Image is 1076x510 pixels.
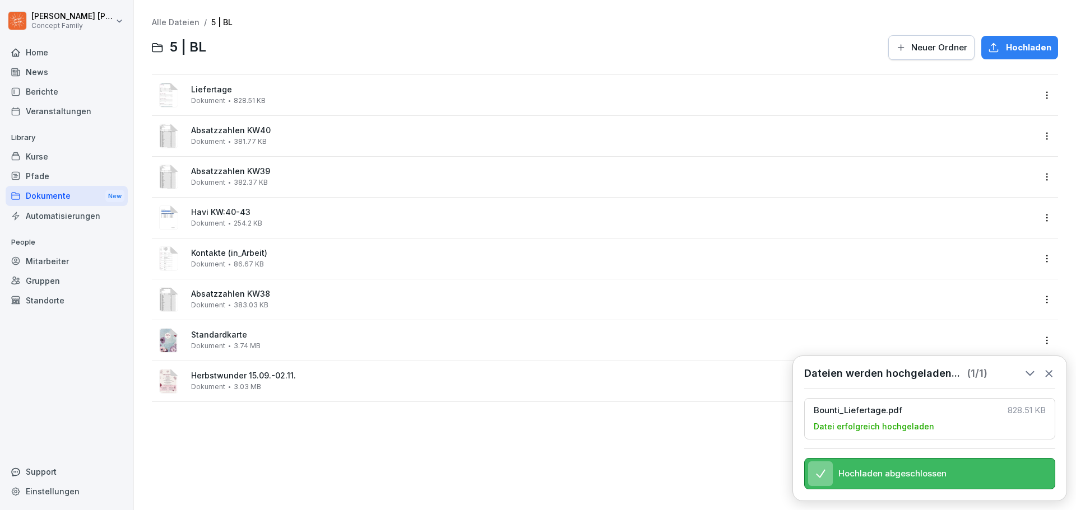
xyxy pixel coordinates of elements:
[6,62,128,82] a: News
[234,260,264,268] span: 86.67 KB
[6,186,128,207] a: DokumenteNew
[191,342,225,350] span: Dokument
[234,342,261,350] span: 3.74 MB
[191,383,225,391] span: Dokument
[234,219,262,227] span: 254.2 KB
[6,291,128,310] a: Standorte
[31,22,113,30] p: Concept Family
[234,179,268,186] span: 382.37 KB
[6,481,128,501] a: Einstellungen
[191,179,225,186] span: Dokument
[191,126,1035,135] span: Absatzzahlen KW40
[981,36,1058,59] button: Hochladen
[6,43,128,62] a: Home
[191,138,225,146] span: Dokument
[814,421,934,432] span: Datei erfolgreich hochgeladen
[191,301,225,309] span: Dokument
[6,271,128,291] a: Gruppen
[234,301,268,309] span: 383.03 KB
[6,186,128,207] div: Dokumente
[888,35,975,60] button: Neuer Ordner
[6,166,128,186] a: Pfade
[6,147,128,166] a: Kurse
[105,190,124,203] div: New
[191,289,1035,299] span: Absatzzahlen KW38
[6,233,128,251] p: People
[191,208,1035,217] span: Havi KW:40-43
[234,97,266,105] span: 828.51 KB
[6,101,128,121] a: Veranstaltungen
[191,97,225,105] span: Dokument
[191,260,225,268] span: Dokument
[211,17,233,27] a: 5 | BL
[204,18,207,27] span: /
[191,219,225,227] span: Dokument
[234,383,261,391] span: 3.03 MB
[152,17,200,27] a: Alle Dateien
[6,82,128,101] a: Berichte
[31,12,113,21] p: [PERSON_NAME] [PERSON_NAME]
[814,405,1001,415] span: Bounti_Liefertage.pdf
[967,367,987,380] span: ( 1 / 1 )
[191,371,1035,381] span: Herbstwunder 15.09.-02.11.
[6,206,128,226] a: Automatisierungen
[170,39,206,55] span: 5 | BL
[234,138,267,146] span: 381.77 KB
[838,469,947,479] span: Hochladen abgeschlossen
[911,41,967,54] span: Neuer Ordner
[1006,41,1051,54] span: Hochladen
[6,129,128,147] p: Library
[191,330,1035,340] span: Standardkarte
[191,85,1035,95] span: Liefertage
[191,167,1035,176] span: Absatzzahlen KW39
[6,251,128,271] a: Mitarbeiter
[6,462,128,481] div: Support
[1008,405,1046,415] span: 828.51 KB
[191,249,1035,258] span: Kontakte (in_Arbeit)
[804,367,960,380] span: Dateien werden hochgeladen...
